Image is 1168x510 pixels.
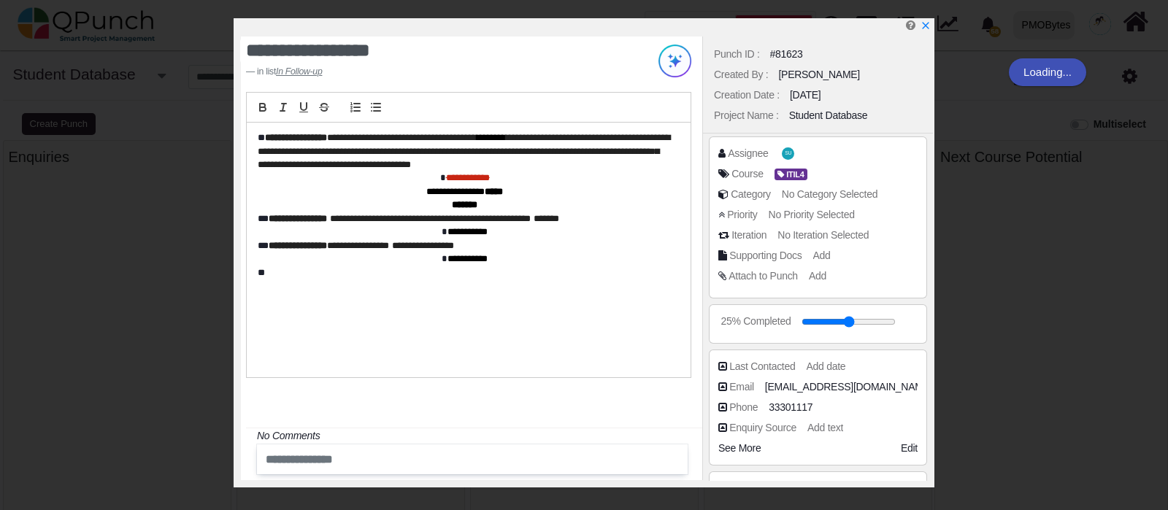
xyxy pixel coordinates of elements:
[789,108,868,123] div: Student Database
[246,65,613,78] footer: in list
[721,314,791,329] div: 25% Completed
[718,442,761,454] span: See More
[658,45,691,77] img: Try writing with AI
[729,359,795,374] div: Last Contacted
[731,228,766,243] div: Iteration
[769,209,855,220] span: No Priority Selected
[729,379,754,395] div: Email
[782,188,877,200] span: No Category Selected
[714,108,779,123] div: Project Name :
[778,67,860,82] div: [PERSON_NAME]
[276,66,322,77] u: In Follow-up
[729,248,802,263] div: Supporting Docs
[790,88,821,103] div: [DATE]
[809,270,826,282] span: Add
[257,430,320,441] i: No Comments
[728,146,768,161] div: Assignee
[765,379,932,395] span: mubashshira838@gmail.com
[770,47,803,62] div: #81623
[714,67,768,82] div: Created By :
[727,207,757,223] div: Priority
[729,268,798,284] div: Attach to Punch
[775,166,807,182] span: <div><span class="badge badge-secondary" style="background-color: #653294"> <i class="fa fa-tag p...
[731,166,763,182] div: Course
[714,47,760,62] div: Punch ID :
[777,229,869,241] span: No Iteration Selected
[731,187,771,202] div: Category
[729,400,758,415] div: Phone
[729,420,796,436] div: Enquiry Source
[782,147,794,160] span: Safi Ullah
[1009,58,1086,86] div: Loading...
[276,66,322,77] cite: Source Title
[807,360,846,372] span: Add date
[714,88,780,103] div: Creation Date :
[769,400,812,415] span: 33301117
[921,20,931,31] svg: x
[785,151,791,156] span: SU
[906,20,915,31] i: Edit Punch
[813,250,831,261] span: Add
[901,442,918,454] span: Edit
[807,422,843,433] span: Add text
[775,169,807,181] span: ITIL4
